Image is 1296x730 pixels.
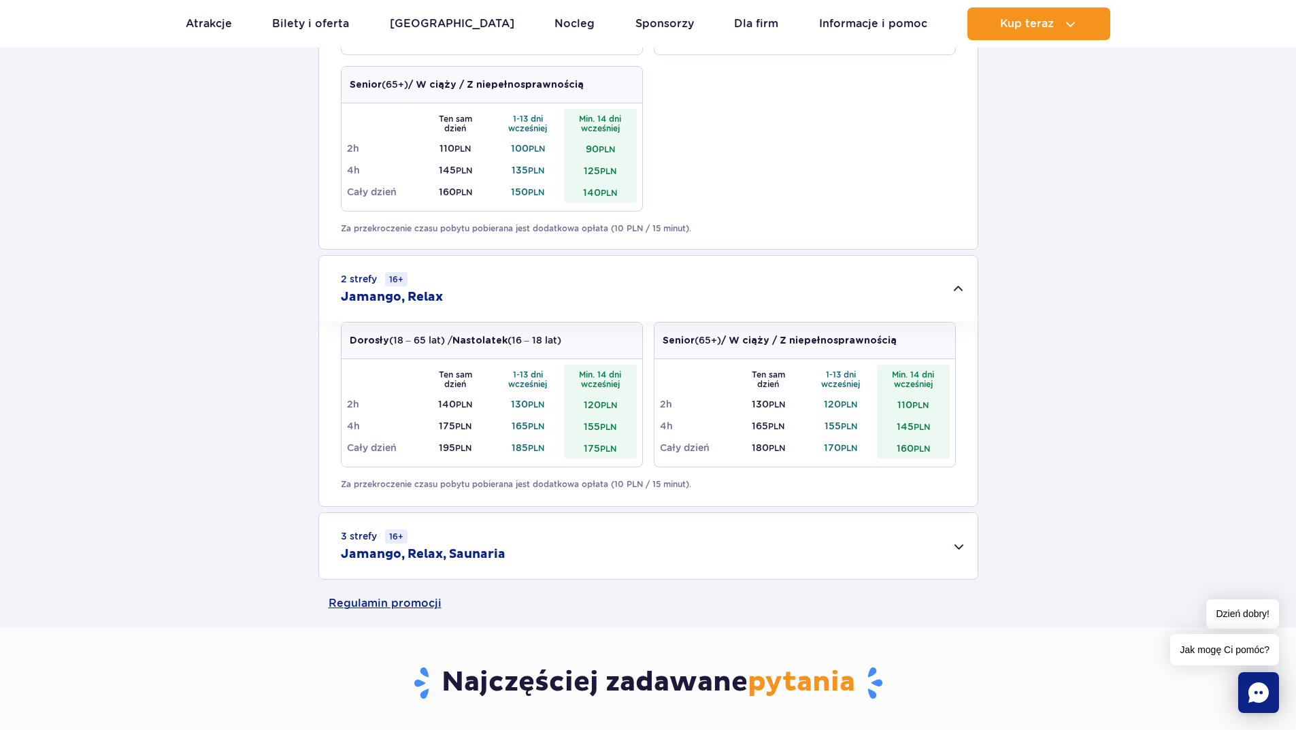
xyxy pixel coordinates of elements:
td: 125 [564,159,637,181]
td: 165 [732,415,805,437]
a: Bilety i oferta [272,7,349,40]
small: 16+ [385,272,408,286]
th: Ten sam dzień [419,109,492,137]
small: PLN [841,443,857,453]
td: Cały dzień [660,437,733,459]
strong: Senior [350,80,382,90]
td: 4h [347,415,420,437]
td: 100 [492,137,565,159]
a: Informacje i pomoc [819,7,927,40]
small: PLN [841,399,857,410]
td: 2h [347,137,420,159]
td: 120 [805,393,878,415]
td: 175 [419,415,492,437]
a: Sponsorzy [635,7,694,40]
td: Cały dzień [347,181,420,203]
strong: Nastolatek [452,336,508,346]
small: PLN [600,422,616,432]
strong: / W ciąży / Z niepełnosprawnością [721,336,897,346]
small: PLN [769,443,785,453]
small: PLN [456,165,472,176]
small: PLN [914,422,930,432]
strong: Dorosły [350,336,389,346]
th: 1-13 dni wcześniej [805,365,878,393]
th: Min. 14 dni wcześniej [564,365,637,393]
td: 140 [564,181,637,203]
td: 155 [805,415,878,437]
td: 195 [419,437,492,459]
th: 1-13 dni wcześniej [492,365,565,393]
th: 1-13 dni wcześniej [492,109,565,137]
th: Min. 14 dni wcześniej [877,365,950,393]
small: PLN [769,399,785,410]
td: 180 [732,437,805,459]
td: 160 [419,181,492,203]
small: PLN [600,444,616,454]
small: PLN [456,399,472,410]
td: 150 [492,181,565,203]
th: Ten sam dzień [732,365,805,393]
small: PLN [768,421,784,431]
th: Min. 14 dni wcześniej [564,109,637,137]
span: pytania [748,665,855,699]
a: Atrakcje [186,7,232,40]
td: 2h [660,393,733,415]
td: 2h [347,393,420,415]
a: Dla firm [734,7,778,40]
p: Za przekroczenie czasu pobytu pobierana jest dodatkowa opłata (10 PLN / 15 minut). [341,222,956,235]
small: PLN [454,144,471,154]
a: Regulamin promocji [329,580,968,627]
small: PLN [912,400,929,410]
small: PLN [528,443,544,453]
small: 16+ [385,529,408,544]
td: Cały dzień [347,437,420,459]
h2: Jamango, Relax, Saunaria [341,546,505,563]
small: PLN [914,444,930,454]
small: PLN [599,144,615,154]
th: Ten sam dzień [419,365,492,393]
p: (65+) [663,333,897,348]
small: PLN [600,166,616,176]
small: PLN [456,187,472,197]
td: 110 [419,137,492,159]
p: (18 – 65 lat) / (16 – 18 lat) [350,333,561,348]
small: PLN [455,421,471,431]
p: Za przekroczenie czasu pobytu pobierana jest dodatkowa opłata (10 PLN / 15 minut). [341,478,956,491]
div: Chat [1238,672,1279,713]
small: PLN [528,165,544,176]
small: PLN [601,400,617,410]
span: Jak mogę Ci pomóc? [1170,634,1279,665]
td: 145 [877,415,950,437]
small: PLN [528,399,544,410]
button: Kup teraz [967,7,1110,40]
td: 175 [564,437,637,459]
small: PLN [528,187,544,197]
td: 110 [877,393,950,415]
td: 130 [492,393,565,415]
small: 2 strefy [341,272,408,286]
td: 155 [564,415,637,437]
a: [GEOGRAPHIC_DATA] [390,7,514,40]
p: (65+) [350,78,584,92]
small: PLN [529,144,545,154]
span: Dzień dobry! [1206,599,1279,629]
td: 135 [492,159,565,181]
td: 185 [492,437,565,459]
a: Nocleg [554,7,595,40]
small: PLN [601,188,617,198]
small: PLN [528,421,544,431]
strong: / W ciąży / Z niepełnosprawnością [408,80,584,90]
small: 3 strefy [341,529,408,544]
span: Kup teraz [1000,18,1054,30]
small: PLN [455,443,471,453]
td: 130 [732,393,805,415]
h2: Jamango, Relax [341,289,443,305]
td: 145 [419,159,492,181]
td: 140 [419,393,492,415]
small: PLN [841,421,857,431]
td: 4h [347,159,420,181]
td: 160 [877,437,950,459]
td: 165 [492,415,565,437]
strong: Senior [663,336,695,346]
td: 90 [564,137,637,159]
